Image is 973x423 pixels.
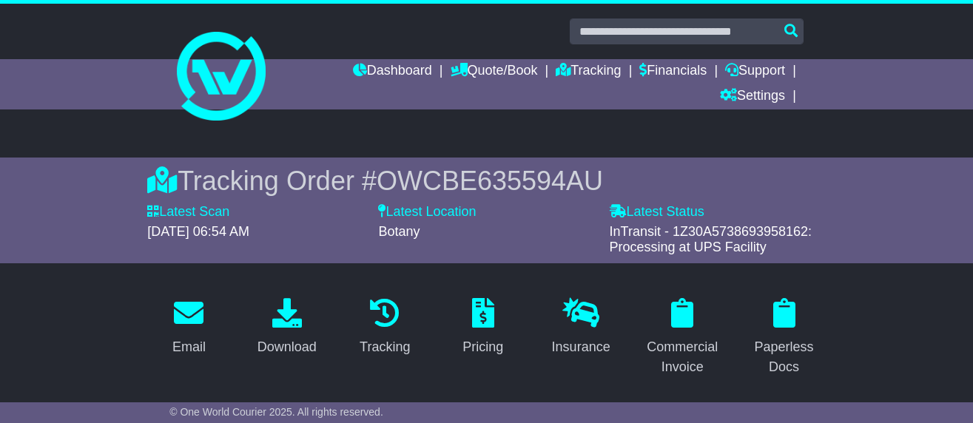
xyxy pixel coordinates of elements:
[552,337,610,357] div: Insurance
[451,59,538,84] a: Quote/Book
[378,204,476,220] label: Latest Location
[147,165,826,197] div: Tracking Order #
[647,337,718,377] div: Commercial Invoice
[248,293,326,362] a: Download
[542,293,620,362] a: Insurance
[453,293,513,362] a: Pricing
[169,406,383,418] span: © One World Courier 2025. All rights reserved.
[742,293,825,382] a: Paperless Docs
[257,337,317,357] div: Download
[350,293,420,362] a: Tracking
[172,337,206,357] div: Email
[725,59,785,84] a: Support
[163,293,215,362] a: Email
[353,59,432,84] a: Dashboard
[610,224,812,255] span: InTransit - 1Z30A5738693958162: Processing at UPS Facility
[639,59,707,84] a: Financials
[147,224,249,239] span: [DATE] 06:54 AM
[637,293,727,382] a: Commercial Invoice
[556,59,621,84] a: Tracking
[360,337,410,357] div: Tracking
[610,204,704,220] label: Latest Status
[377,166,603,196] span: OWCBE635594AU
[720,84,785,109] a: Settings
[378,224,420,239] span: Botany
[462,337,503,357] div: Pricing
[752,337,815,377] div: Paperless Docs
[147,204,229,220] label: Latest Scan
